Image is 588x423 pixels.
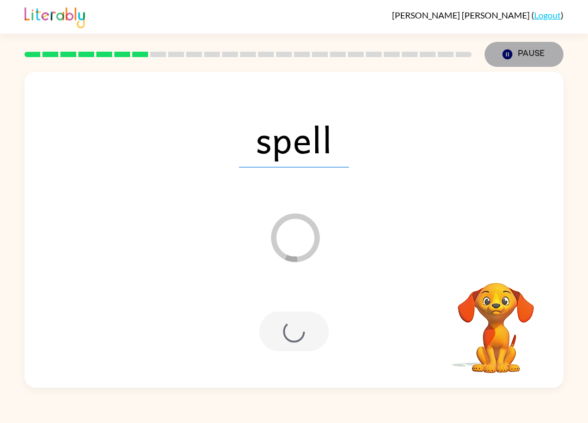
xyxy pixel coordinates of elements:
[534,10,561,20] a: Logout
[442,266,550,375] video: Your browser must support playing .mp4 files to use Literably. Please try using another browser.
[239,111,349,167] span: spell
[24,4,85,28] img: Literably
[392,10,563,20] div: ( )
[485,42,563,67] button: Pause
[392,10,531,20] span: [PERSON_NAME] [PERSON_NAME]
